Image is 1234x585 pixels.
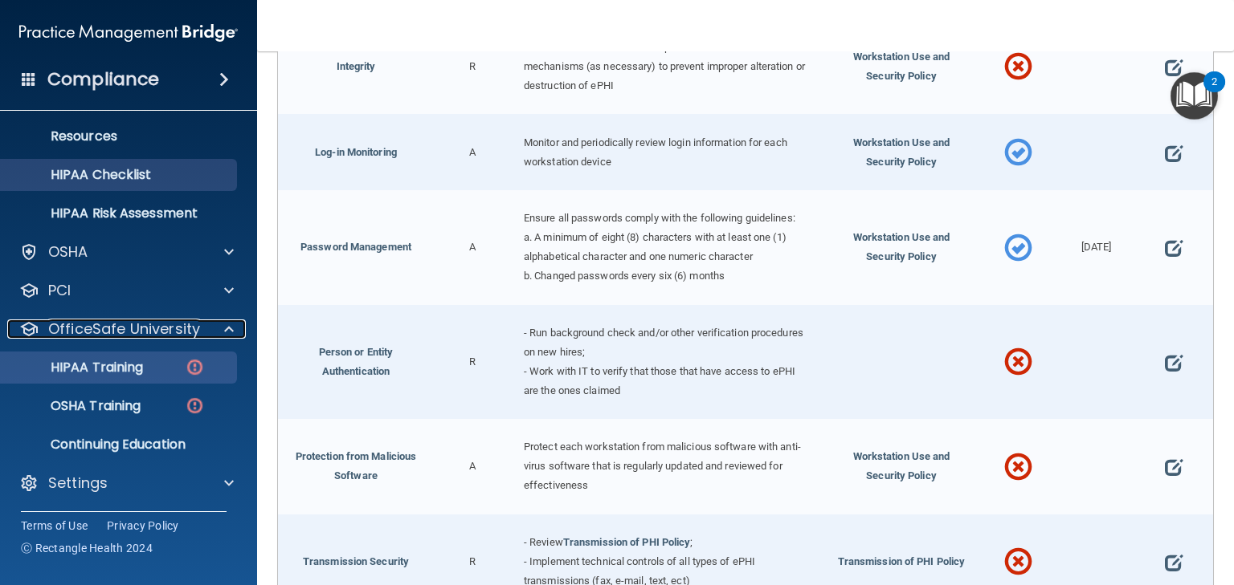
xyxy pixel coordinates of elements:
span: Review Policies with IT and implement electronic mechanisms (as necessary) to prevent improper al... [524,41,805,91]
p: PCI [48,281,71,300]
p: Continuing Education [10,437,230,453]
div: A [434,190,512,304]
a: Integrity [337,60,376,72]
h4: Compliance [47,68,159,91]
a: Terms of Use [21,518,88,534]
img: danger-circle.6113f641.png [185,357,205,377]
a: Privacy Policy [107,518,179,534]
div: A [434,419,512,514]
span: - Work with IT to verify that those that have access to ePHI are the ones claimed [524,365,795,396]
a: PCI [19,281,234,300]
span: Transmission of PHI Policy [838,555,966,567]
p: HIPAA Checklist [10,167,230,183]
p: OfficeSafe University [48,319,200,339]
span: Ensure all passwords comply with the following guidelines: [524,212,795,224]
img: PMB logo [19,17,238,49]
a: Person or Entity Authentication [319,346,394,377]
a: Transmission of PHI Policy [563,536,691,548]
a: Transmission Security [303,555,409,567]
a: Password Management [300,241,411,253]
button: Open Resource Center, 2 new notifications [1171,72,1218,120]
div: 2 [1212,82,1217,103]
img: danger-circle.6113f641.png [185,396,205,416]
a: Protection from Malicious Software [296,450,417,481]
span: Workstation Use and Security Policy [853,51,950,82]
span: Monitor and periodically review login information for each workstation device [524,136,787,168]
p: Resources [10,128,230,144]
p: OSHA [48,242,88,262]
div: R [434,305,512,419]
p: HIPAA Training [10,360,143,376]
p: OSHA Training [10,398,141,414]
span: - Review [524,536,563,548]
span: Workstation Use and Security Policy [853,136,950,168]
a: OSHA [19,242,234,262]
span: Workstation Use and Security Policy [853,450,950,481]
a: Settings [19,473,234,493]
div: A [434,114,512,190]
a: OfficeSafe University [19,319,234,339]
span: Workstation Use and Security Policy [853,231,950,262]
span: ; [690,536,693,548]
span: a. A minimum of eight (8) characters with at least one (1) alphabetical character and one numeric... [524,231,787,262]
p: HIPAA Risk Assessment [10,205,230,221]
div: R [434,18,512,113]
span: b. Changed passwords every six (6) months [524,270,725,282]
span: - Run background check and/or other verification procedures on new hires; [524,327,803,358]
a: Log-in Monitoring [315,146,397,158]
span: Ⓒ Rectangle Health 2024 [21,540,153,556]
p: Settings [48,473,108,493]
div: [DATE] [1057,190,1135,304]
span: Protect each workstation from malicious software with anti-virus software that is regularly updat... [524,441,801,491]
